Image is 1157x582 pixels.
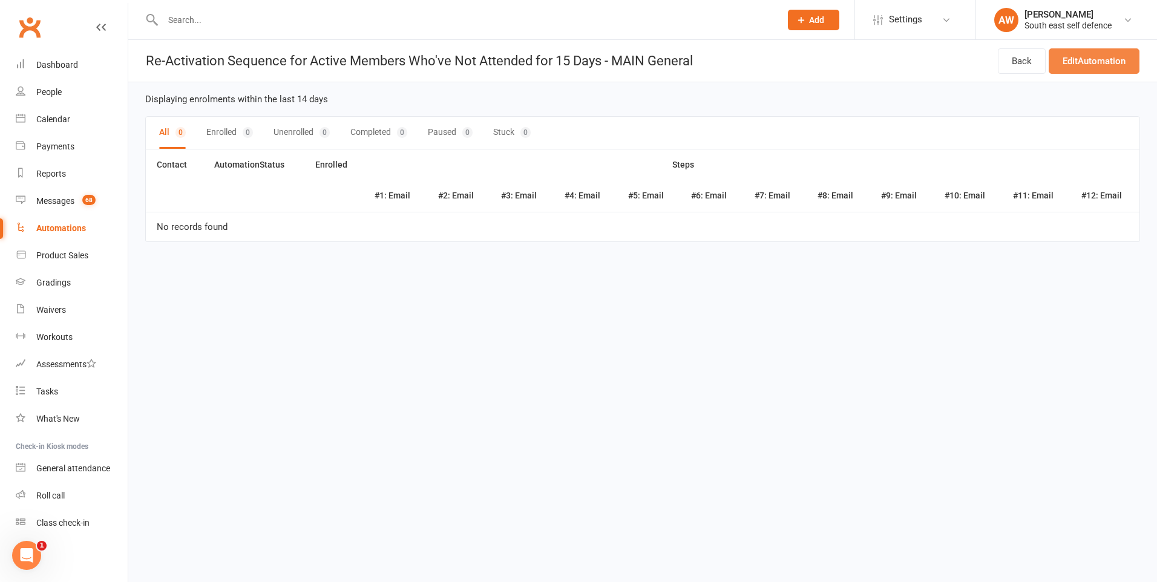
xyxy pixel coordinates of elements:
div: 0 [520,127,531,138]
td: No records found [146,212,1139,242]
a: General attendance kiosk mode [16,455,128,482]
a: Tasks [16,378,128,405]
div: Payments [36,142,74,151]
th: #8: Email [807,180,870,211]
th: Automation Status [203,149,304,212]
th: #12: Email [1070,180,1139,211]
a: Messages 68 [16,188,128,215]
div: Displaying enrolments within the last 14 days [145,92,1140,106]
div: Messages [36,196,74,206]
a: Payments [16,133,128,160]
div: AW [994,8,1018,32]
div: 0 [243,127,253,138]
a: Workouts [16,324,128,351]
div: Roll call [36,491,65,500]
div: Class check-in [36,518,90,528]
a: EditAutomation [1049,48,1139,74]
a: Class kiosk mode [16,509,128,537]
div: Workouts [36,332,73,342]
div: Calendar [36,114,70,124]
button: Enrolled0 [206,117,253,149]
a: Reports [16,160,128,188]
th: Enrolled [304,149,364,212]
th: #7: Email [744,180,807,211]
button: Paused0 [428,117,473,149]
th: #1: Email [364,180,427,211]
div: General attendance [36,463,110,473]
th: #3: Email [490,180,554,211]
span: Settings [889,6,922,33]
a: Assessments [16,351,128,378]
a: Dashboard [16,51,128,79]
button: Add [788,10,839,30]
span: 68 [82,195,96,205]
th: #2: Email [427,180,491,211]
div: Gradings [36,278,71,287]
a: Product Sales [16,242,128,269]
input: Search... [159,11,772,28]
div: 0 [175,127,186,138]
a: Clubworx [15,12,45,42]
div: Waivers [36,305,66,315]
a: Roll call [16,482,128,509]
th: #10: Email [934,180,1002,211]
a: Waivers [16,296,128,324]
button: Stuck0 [493,117,531,149]
div: Automations [36,223,86,233]
button: Completed0 [350,117,407,149]
div: 0 [320,127,330,138]
span: 1 [37,541,47,551]
div: South east self defence [1024,20,1112,31]
h1: Re-Activation Sequence for Active Members Who've Not Attended for 15 Days - MAIN General [128,40,693,82]
button: Unenrolled0 [274,117,330,149]
a: Automations [16,215,128,242]
div: Tasks [36,387,58,396]
th: #6: Email [680,180,744,211]
iframe: Intercom live chat [12,541,41,570]
a: Gradings [16,269,128,296]
th: #5: Email [617,180,681,211]
div: 0 [397,127,407,138]
a: People [16,79,128,106]
div: Reports [36,169,66,178]
th: #4: Email [554,180,617,211]
div: Dashboard [36,60,78,70]
span: Add [809,15,824,25]
th: Steps [364,149,1002,180]
a: What's New [16,405,128,433]
a: Back [998,48,1046,74]
div: 0 [462,127,473,138]
th: Contact [146,149,203,212]
a: Calendar [16,106,128,133]
th: #11: Email [1002,180,1070,211]
div: Product Sales [36,250,88,260]
div: Assessments [36,359,96,369]
div: What's New [36,414,80,423]
th: #9: Email [870,180,934,211]
button: All0 [159,117,186,149]
div: [PERSON_NAME] [1024,9,1112,20]
div: People [36,87,62,97]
